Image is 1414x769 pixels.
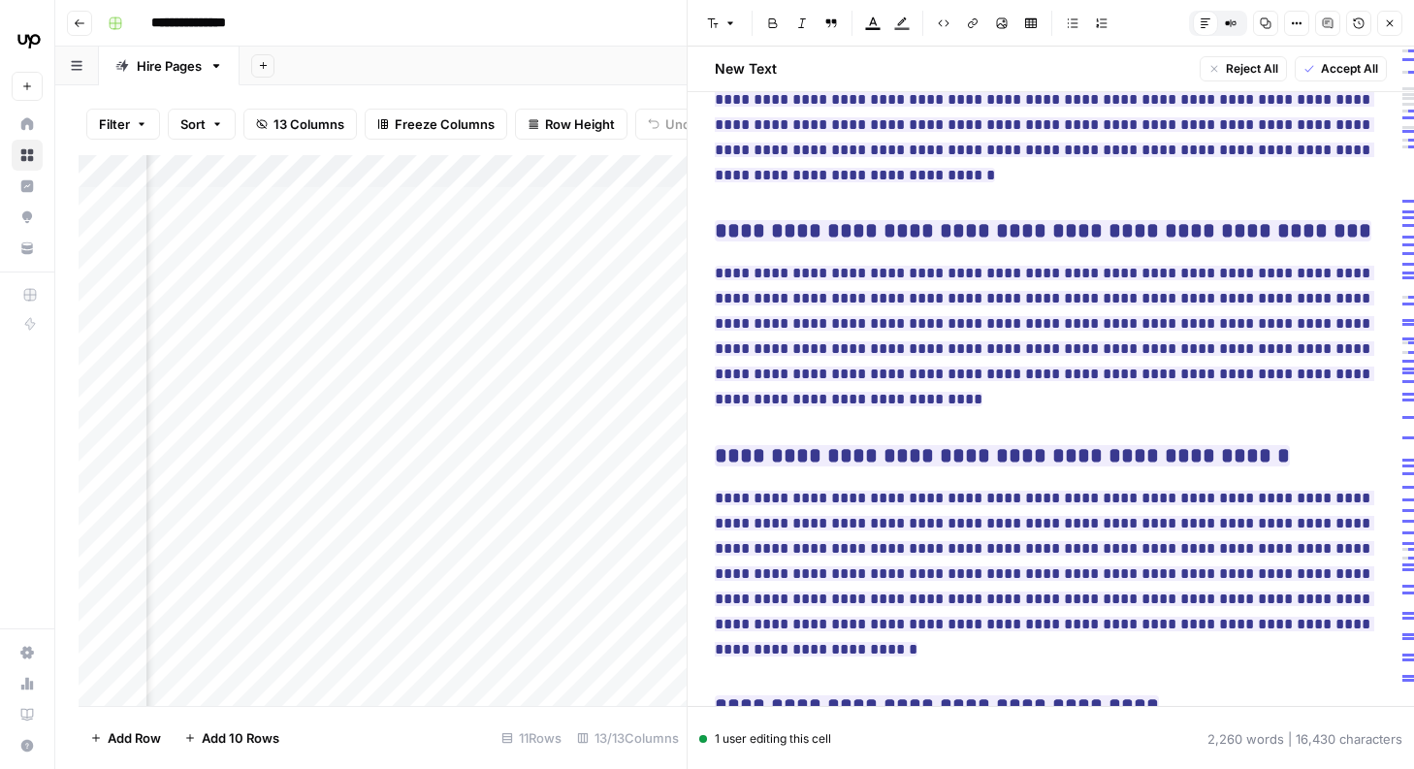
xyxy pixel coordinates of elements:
[12,202,43,233] a: Opportunities
[273,114,344,134] span: 13 Columns
[1295,56,1387,81] button: Accept All
[665,114,698,134] span: Undo
[1200,56,1287,81] button: Reject All
[1207,729,1402,749] div: 2,260 words | 16,430 characters
[545,114,615,134] span: Row Height
[86,109,160,140] button: Filter
[12,109,43,140] a: Home
[168,109,236,140] button: Sort
[12,171,43,202] a: Insights
[137,56,202,76] div: Hire Pages
[1321,60,1378,78] span: Accept All
[494,722,569,753] div: 11 Rows
[515,109,627,140] button: Row Height
[715,59,777,79] h2: New Text
[99,47,240,85] a: Hire Pages
[12,16,43,64] button: Workspace: Upwork
[12,699,43,730] a: Learning Hub
[173,722,291,753] button: Add 10 Rows
[12,637,43,668] a: Settings
[99,114,130,134] span: Filter
[395,114,495,134] span: Freeze Columns
[365,109,507,140] button: Freeze Columns
[12,22,47,57] img: Upwork Logo
[12,140,43,171] a: Browse
[1226,60,1278,78] span: Reject All
[699,730,831,748] div: 1 user editing this cell
[635,109,711,140] button: Undo
[180,114,206,134] span: Sort
[202,728,279,748] span: Add 10 Rows
[243,109,357,140] button: 13 Columns
[79,722,173,753] button: Add Row
[12,233,43,264] a: Your Data
[569,722,687,753] div: 13/13 Columns
[12,668,43,699] a: Usage
[12,730,43,761] button: Help + Support
[108,728,161,748] span: Add Row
